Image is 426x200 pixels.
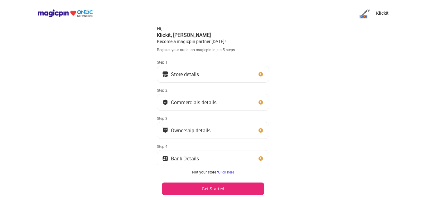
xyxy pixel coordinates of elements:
[157,94,269,111] button: Commercials details
[171,157,199,160] div: Bank Details
[157,25,269,45] div: Hi, Become a magicpin partner [DATE]!
[157,32,269,38] div: Klickit , [PERSON_NAME]
[258,99,264,105] img: clock_icon_new.67dbf243.svg
[37,9,93,17] img: ondc-logo-new-small.8a59708e.svg
[192,169,218,174] span: Not your store?
[359,7,371,19] img: hRWUoVheggVLqPnelF2jJtRmVHs9HKEK0DfFc388QQ_Tgxg5GO7k6MGnxlygJd4k9fFxuV07Cfp-ZR3i6VR2RYra1g
[258,155,264,162] img: clock_icon_new.67dbf243.svg
[258,127,264,134] img: clock_icon_new.67dbf243.svg
[157,66,269,83] button: Store details
[171,73,199,76] div: Store details
[157,122,269,139] button: Ownership details
[157,144,269,149] div: Step 4
[157,116,269,121] div: Step 3
[258,71,264,77] img: clock_icon_new.67dbf243.svg
[171,101,216,104] div: Commercials details
[157,150,269,167] button: Bank Details
[162,183,264,195] button: Get Started
[376,10,389,16] p: Klickit
[162,155,168,162] img: ownership_icon.37569ceb.svg
[218,169,234,174] a: Click here
[157,88,269,93] div: Step 2
[171,129,211,132] div: Ownership details
[157,47,269,52] div: Register your outlet on magicpin in just 5 steps
[157,60,269,65] div: Step 1
[162,127,168,134] img: commercials_icon.983f7837.svg
[162,71,168,77] img: storeIcon.9b1f7264.svg
[162,99,168,105] img: bank_details_tick.fdc3558c.svg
